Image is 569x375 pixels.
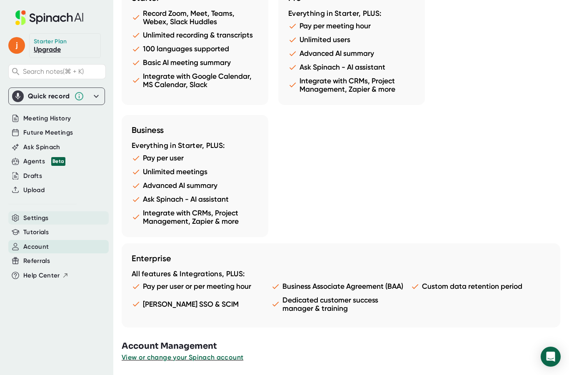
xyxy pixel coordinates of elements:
[34,38,67,45] div: Starter Plan
[132,31,258,40] li: Unlimited recording & transcripts
[122,340,569,352] h3: Account Management
[23,271,69,280] button: Help Center
[288,63,415,72] li: Ask Spinach - AI assistant
[288,22,415,30] li: Pay per meeting hour
[122,352,243,362] button: View or change your Spinach account
[411,282,550,291] li: Custom data retention period
[51,157,65,166] div: Beta
[23,271,60,280] span: Help Center
[23,185,45,195] button: Upload
[132,270,550,279] div: All features & Integrations, PLUS:
[23,242,49,252] button: Account
[23,67,84,75] span: Search notes (⌘ + K)
[23,157,65,166] button: Agents Beta
[34,45,61,53] a: Upgrade
[23,114,71,123] button: Meeting History
[132,253,550,263] h3: Enterprise
[288,9,415,18] div: Everything in Starter, PLUS:
[8,37,25,54] span: j
[132,282,271,291] li: Pay per user or per meeting hour
[132,58,258,67] li: Basic AI meeting summary
[132,141,258,150] div: Everything in Starter, PLUS:
[132,209,258,225] li: Integrate with CRMs, Project Management, Zapier & more
[288,49,415,58] li: Advanced AI summary
[132,296,271,312] li: [PERSON_NAME] SSO & SCIM
[132,195,258,204] li: Ask Spinach - AI assistant
[541,347,561,367] div: Open Intercom Messenger
[288,77,415,93] li: Integrate with CRMs, Project Management, Zapier & more
[132,167,258,176] li: Unlimited meetings
[23,213,49,223] button: Settings
[122,353,243,361] span: View or change your Spinach account
[23,171,42,181] button: Drafts
[23,227,49,237] button: Tutorials
[132,72,258,89] li: Integrate with Google Calendar, MS Calendar, Slack
[132,9,258,26] li: Record Zoom, Meet, Teams, Webex, Slack Huddles
[23,157,65,166] div: Agents
[132,181,258,190] li: Advanced AI summary
[132,45,258,53] li: 100 languages supported
[23,128,73,137] button: Future Meetings
[271,282,411,291] li: Business Associate Agreement (BAA)
[132,125,258,135] h3: Business
[12,88,101,105] div: Quick record
[23,256,50,266] button: Referrals
[288,35,415,44] li: Unlimited users
[23,142,60,152] button: Ask Spinach
[271,296,411,312] li: Dedicated customer success manager & training
[28,92,70,100] div: Quick record
[132,154,258,162] li: Pay per user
